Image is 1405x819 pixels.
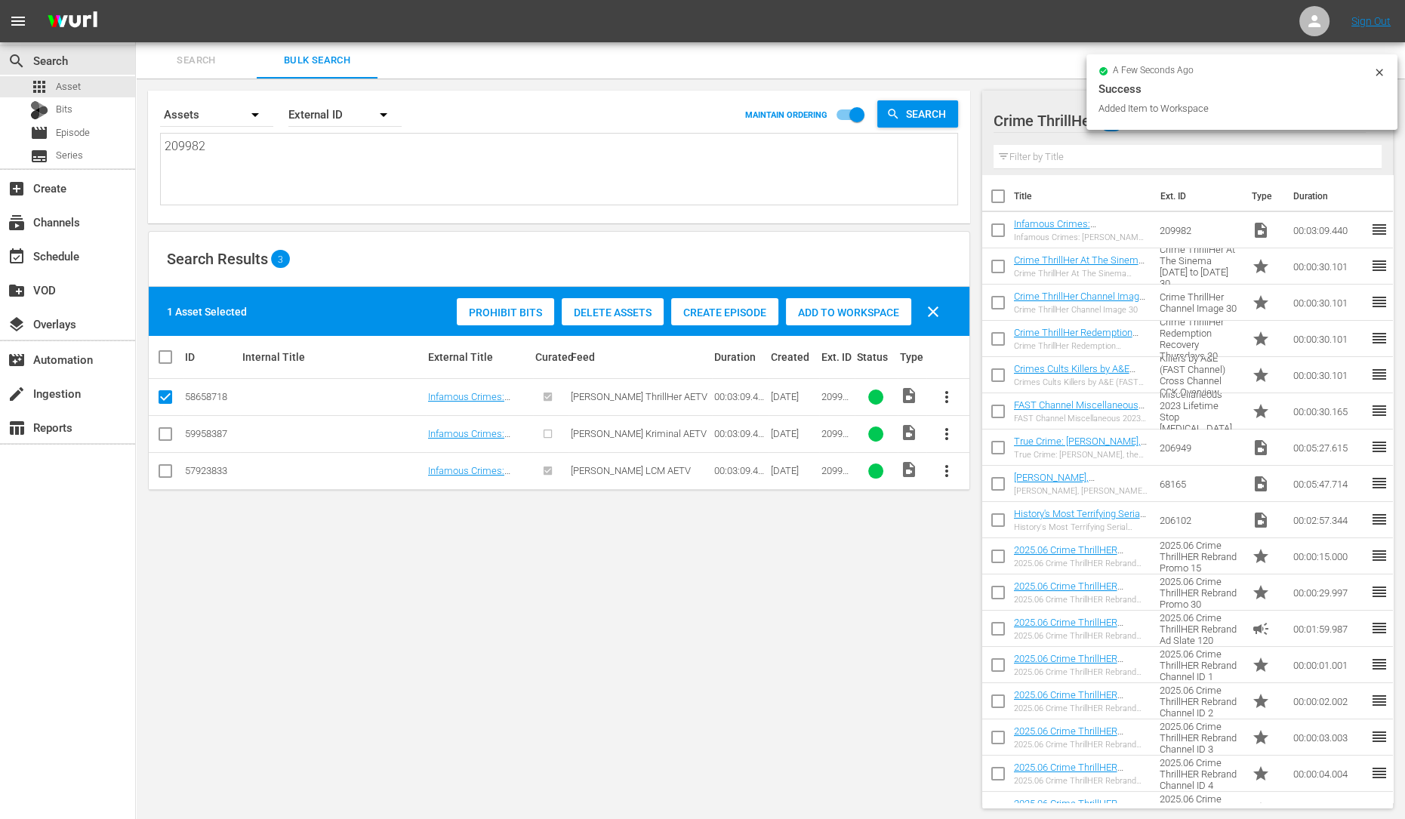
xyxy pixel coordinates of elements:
[1014,631,1148,641] div: 2025.06 Crime ThrillHER Rebrand Ad Slate 120
[428,351,531,363] div: External Title
[1014,486,1148,496] div: [PERSON_NAME], [PERSON_NAME], [PERSON_NAME]
[1154,574,1246,611] td: 2025.06 Crime ThrillHER Rebrand Promo 30
[1014,580,1123,603] a: 2025.06 Crime ThrillHER Rebrand Promo 30
[1287,248,1370,285] td: 00:00:30.101
[1287,430,1370,466] td: 00:05:27.615
[185,428,238,439] div: 59958387
[428,391,526,425] a: Infamous Crimes: [PERSON_NAME] Ponzi Scheme
[1287,466,1370,502] td: 00:05:47.714
[771,428,816,439] div: [DATE]
[271,254,290,264] span: 3
[242,351,424,363] div: Internal Title
[900,100,958,128] span: Search
[1287,538,1370,574] td: 00:00:15.000
[185,351,238,363] div: ID
[9,12,27,30] span: menu
[1154,466,1246,502] td: 68165
[1014,667,1148,677] div: 2025.06 Crime ThrillHER Rebrand Channel ID 1
[1370,257,1388,275] span: reorder
[1252,728,1270,747] span: Promo
[1014,269,1148,279] div: Crime ThrillHer At The Sinema [DATE] to [DATE] 30
[1370,402,1388,420] span: reorder
[877,100,958,128] button: Search
[900,386,918,405] span: Video
[1351,15,1391,27] a: Sign Out
[1014,544,1123,567] a: 2025.06 Crime ThrillHER Rebrand Promo 15
[1370,583,1388,601] span: reorder
[1154,683,1246,719] td: 2025.06 Crime ThrillHER Rebrand Channel ID 2
[1287,212,1370,248] td: 00:03:09.440
[1370,474,1388,492] span: reorder
[745,110,827,120] p: MAINTAIN ORDERING
[1014,704,1148,713] div: 2025.06 Crime ThrillHER Rebrand Channel ID 2
[8,248,26,266] span: Schedule
[1370,220,1388,239] span: reorder
[1014,341,1148,351] div: Crime ThrillHer Redemption Recovery Thursdays 30
[1014,232,1148,242] div: Infamous Crimes: [PERSON_NAME] Ponzi Scheme
[1287,719,1370,756] td: 00:00:03.003
[1014,436,1147,458] a: True Crime: [PERSON_NAME], the Son of [PERSON_NAME]
[185,391,238,402] div: 58658718
[1370,547,1388,565] span: reorder
[30,78,48,96] span: Asset
[1014,762,1123,784] a: 2025.06 Crime ThrillHER Rebrand Channel ID 4
[929,379,965,415] button: more_vert
[1014,327,1138,349] a: Crime ThrillHer Redemption Recovery Thursdays 30
[266,52,368,69] span: Bulk Search
[160,94,273,136] div: Assets
[1284,175,1375,217] th: Duration
[1287,647,1370,683] td: 00:00:01.001
[1252,511,1270,529] span: Video
[8,316,26,334] span: Overlays
[1154,502,1246,538] td: 206102
[1252,656,1270,674] span: Promo
[938,462,956,480] span: more_vert
[145,52,248,69] span: Search
[535,351,566,363] div: Curated
[167,304,247,319] div: 1 Asset Selected
[428,428,526,462] a: Infamous Crimes: [PERSON_NAME] Ponzi Scheme
[1014,363,1144,397] a: Crimes Cults Killers by A&E (FAST Channel) Cross Channel CCK Overview Image
[1014,559,1148,568] div: 2025.06 Crime ThrillHER Rebrand Promo 15
[185,465,238,476] div: 57923833
[1252,475,1270,493] span: Video
[56,79,81,94] span: Asset
[8,282,26,300] span: VOD
[1014,522,1148,532] div: History's Most Terrifying Serial Killers
[1252,294,1270,312] span: Promo
[1014,776,1148,786] div: 2025.06 Crime ThrillHER Rebrand Channel ID 4
[821,391,849,414] span: 209982
[1154,357,1246,393] td: Crimes Cults Killers by A&E (FAST Channel) Cross Channel CCK Overview Image
[8,351,26,369] span: Automation
[571,428,707,439] span: [PERSON_NAME] Kriminal AETV
[900,460,918,479] span: Video
[1154,321,1246,357] td: Crime ThrillHer Redemption Recovery Thursdays 30
[1287,756,1370,792] td: 00:00:04.004
[1287,285,1370,321] td: 00:00:30.101
[938,425,956,443] span: more_vert
[1370,800,1388,818] span: reorder
[1243,175,1284,217] th: Type
[1252,257,1270,276] span: Promo
[165,137,957,206] textarea: 209982
[1370,728,1388,746] span: reorder
[714,465,767,476] div: 00:03:09.440
[30,101,48,119] div: Bits
[1370,329,1388,347] span: reorder
[1287,393,1370,430] td: 00:00:30.165
[771,465,816,476] div: [DATE]
[714,351,767,363] div: Duration
[924,303,942,321] span: clear
[786,298,911,325] button: Add to Workspace
[821,465,849,488] span: 209982
[571,391,707,402] span: [PERSON_NAME] ThrillHer AETV
[1098,101,1370,116] div: Added Item to Workspace
[1287,502,1370,538] td: 00:02:57.344
[30,147,48,165] span: Series
[1252,330,1270,348] span: Promo
[771,391,816,402] div: [DATE]
[8,385,26,403] span: Ingestion
[1014,595,1148,605] div: 2025.06 Crime ThrillHER Rebrand Promo 30
[1252,620,1270,638] span: Ad
[929,416,965,452] button: more_vert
